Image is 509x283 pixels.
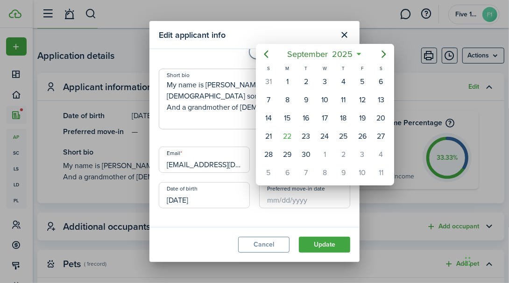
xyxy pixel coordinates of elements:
div: Tuesday, September 23, 2025 [299,129,313,143]
div: Today, Monday, September 22, 2025 [280,129,294,143]
div: Monday, October 6, 2025 [280,166,294,180]
div: Tuesday, September 9, 2025 [299,93,313,107]
div: M [278,64,297,72]
div: S [372,64,390,72]
div: Tuesday, September 16, 2025 [299,111,313,125]
div: Saturday, September 20, 2025 [374,111,388,125]
div: Wednesday, October 1, 2025 [318,148,332,162]
div: Saturday, September 6, 2025 [374,75,388,89]
div: W [315,64,334,72]
div: Friday, September 19, 2025 [355,111,369,125]
div: Monday, September 1, 2025 [280,75,294,89]
div: Thursday, October 9, 2025 [336,166,350,180]
div: Tuesday, October 7, 2025 [299,166,313,180]
div: Sunday, September 28, 2025 [262,148,276,162]
div: Sunday, September 14, 2025 [262,111,276,125]
div: T [297,64,315,72]
div: Wednesday, October 8, 2025 [318,166,332,180]
div: Thursday, September 4, 2025 [336,75,350,89]
div: Monday, September 15, 2025 [280,111,294,125]
div: Friday, September 5, 2025 [355,75,369,89]
div: Wednesday, September 24, 2025 [318,129,332,143]
div: Friday, September 12, 2025 [355,93,369,107]
div: Tuesday, September 2, 2025 [299,75,313,89]
div: Friday, October 10, 2025 [355,166,369,180]
div: Saturday, September 13, 2025 [374,93,388,107]
div: Sunday, September 21, 2025 [262,129,276,143]
div: Tuesday, September 30, 2025 [299,148,313,162]
div: T [334,64,353,72]
mbsc-button: Previous page [257,45,276,64]
div: Saturday, October 11, 2025 [374,166,388,180]
div: Thursday, October 2, 2025 [336,148,350,162]
mbsc-button: September2025 [282,46,359,63]
div: Thursday, September 11, 2025 [336,93,350,107]
div: Wednesday, September 3, 2025 [318,75,332,89]
div: Sunday, October 5, 2025 [262,166,276,180]
div: Friday, September 26, 2025 [355,129,369,143]
span: 2025 [330,46,355,63]
span: September [285,46,330,63]
div: Wednesday, September 17, 2025 [318,111,332,125]
div: Thursday, September 18, 2025 [336,111,350,125]
div: S [259,64,278,72]
div: Sunday, September 7, 2025 [262,93,276,107]
div: Friday, October 3, 2025 [355,148,369,162]
div: Sunday, August 31, 2025 [262,75,276,89]
mbsc-button: Next page [375,45,393,64]
div: Saturday, October 4, 2025 [374,148,388,162]
div: Wednesday, September 10, 2025 [318,93,332,107]
div: Monday, September 29, 2025 [280,148,294,162]
div: F [353,64,371,72]
div: Saturday, September 27, 2025 [374,129,388,143]
div: Thursday, September 25, 2025 [336,129,350,143]
div: Monday, September 8, 2025 [280,93,294,107]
